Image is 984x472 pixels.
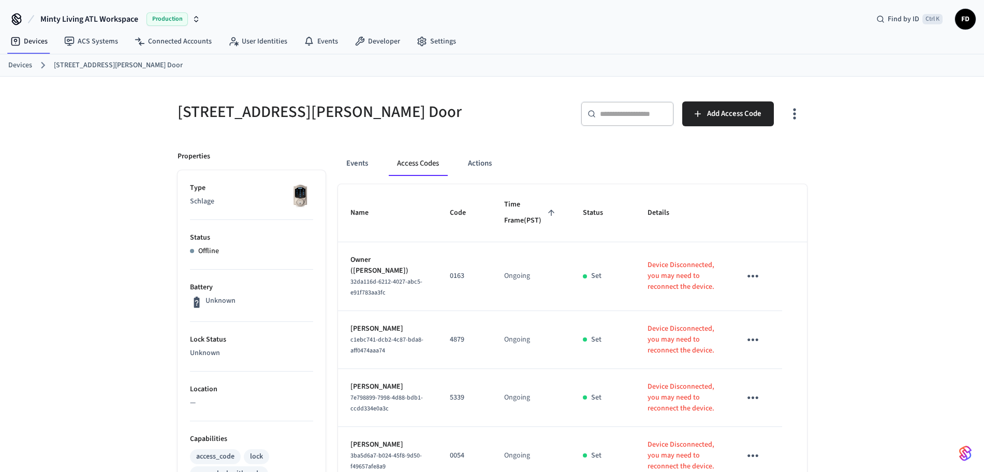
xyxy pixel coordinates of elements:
[350,451,422,471] span: 3ba5d6a7-b024-45f8-9d50-f49657afe8a9
[178,151,210,162] p: Properties
[350,335,423,355] span: c1ebc741-dcb2-4c87-bda8-aff0474aaa74
[888,14,919,24] span: Find by ID
[955,9,976,30] button: FD
[350,277,422,297] span: 32da116d-6212-4027-abc5-e91f783aa3fc
[682,101,774,126] button: Add Access Code
[583,205,616,221] span: Status
[220,32,296,51] a: User Identities
[591,450,601,461] p: Set
[922,14,943,24] span: Ctrl K
[408,32,464,51] a: Settings
[196,451,234,462] div: access_code
[504,197,558,229] span: Time Frame(PST)
[450,334,479,345] p: 4879
[389,151,447,176] button: Access Codes
[868,10,951,28] div: Find by IDCtrl K
[648,205,683,221] span: Details
[198,246,219,257] p: Offline
[492,242,570,311] td: Ongoing
[350,205,382,221] span: Name
[126,32,220,51] a: Connected Accounts
[250,451,263,462] div: lock
[287,183,313,209] img: Schlage Sense Smart Deadbolt with Camelot Trim, Front
[591,271,601,282] p: Set
[648,323,716,356] p: Device Disconnected, you may need to reconnect the device.
[190,334,313,345] p: Lock Status
[296,32,346,51] a: Events
[350,323,425,334] p: [PERSON_NAME]
[450,450,479,461] p: 0054
[190,196,313,207] p: Schlage
[959,445,972,462] img: SeamLogoGradient.69752ec5.svg
[450,205,479,221] span: Code
[460,151,500,176] button: Actions
[190,282,313,293] p: Battery
[40,13,138,25] span: Minty Living ATL Workspace
[190,348,313,359] p: Unknown
[350,393,423,413] span: 7e798899-7998-4d88-bdb1-ccdd334e0a3c
[648,381,716,414] p: Device Disconnected, you may need to reconnect the device.
[492,369,570,427] td: Ongoing
[648,439,716,472] p: Device Disconnected, you may need to reconnect the device.
[8,60,32,71] a: Devices
[591,334,601,345] p: Set
[956,10,975,28] span: FD
[178,101,486,123] h5: [STREET_ADDRESS][PERSON_NAME] Door
[648,260,716,292] p: Device Disconnected, you may need to reconnect the device.
[591,392,601,403] p: Set
[146,12,188,26] span: Production
[350,381,425,392] p: [PERSON_NAME]
[338,151,376,176] button: Events
[190,384,313,395] p: Location
[2,32,56,51] a: Devices
[205,296,236,306] p: Unknown
[350,255,425,276] p: Owner ([PERSON_NAME])
[707,107,761,121] span: Add Access Code
[190,397,313,408] p: —
[190,434,313,445] p: Capabilities
[346,32,408,51] a: Developer
[450,392,479,403] p: 5339
[190,183,313,194] p: Type
[338,151,807,176] div: ant example
[56,32,126,51] a: ACS Systems
[450,271,479,282] p: 0163
[190,232,313,243] p: Status
[54,60,183,71] a: [STREET_ADDRESS][PERSON_NAME] Door
[492,311,570,369] td: Ongoing
[350,439,425,450] p: [PERSON_NAME]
